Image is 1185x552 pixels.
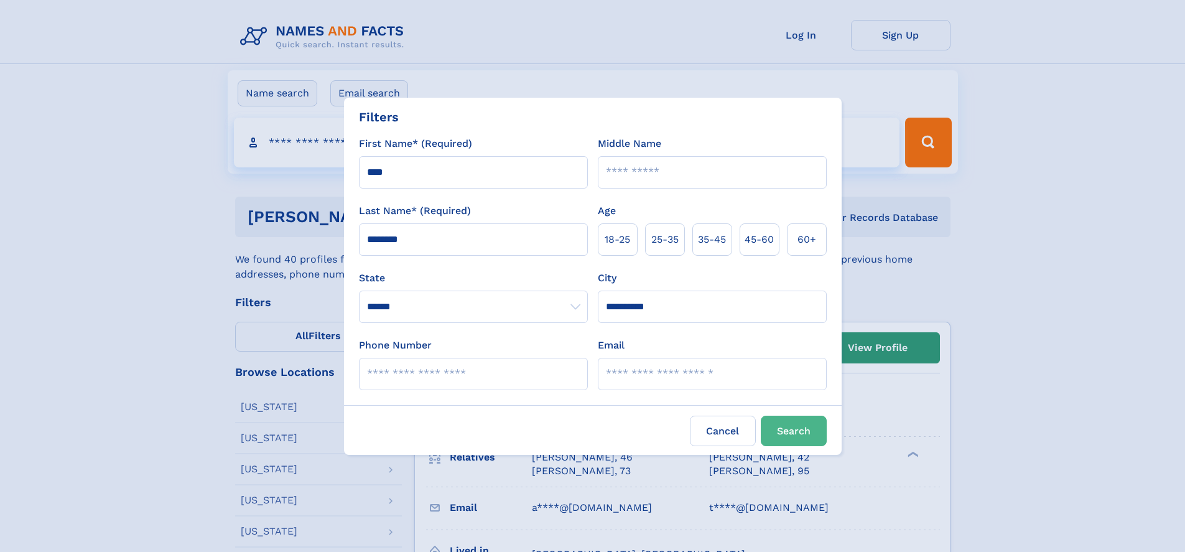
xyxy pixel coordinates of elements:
[359,271,588,286] label: State
[359,338,432,353] label: Phone Number
[598,136,661,151] label: Middle Name
[797,232,816,247] span: 60+
[605,232,630,247] span: 18‑25
[359,108,399,126] div: Filters
[745,232,774,247] span: 45‑60
[761,416,827,446] button: Search
[598,271,616,286] label: City
[690,416,756,446] label: Cancel
[651,232,679,247] span: 25‑35
[598,338,625,353] label: Email
[359,203,471,218] label: Last Name* (Required)
[698,232,726,247] span: 35‑45
[359,136,472,151] label: First Name* (Required)
[598,203,616,218] label: Age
